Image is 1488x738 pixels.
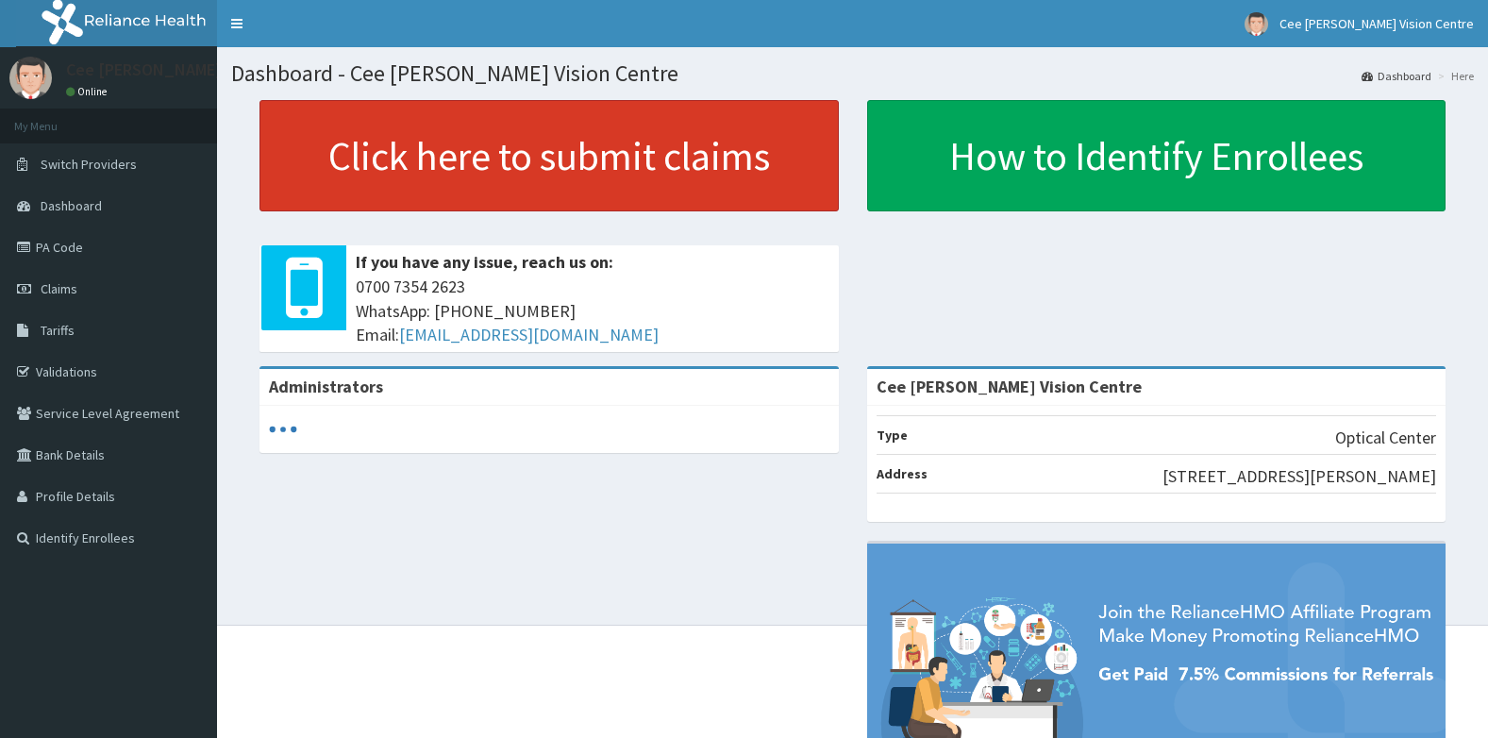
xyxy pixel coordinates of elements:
b: Address [877,465,928,482]
li: Here [1433,68,1474,84]
span: 0700 7354 2623 WhatsApp: [PHONE_NUMBER] Email: [356,275,829,347]
a: Click here to submit claims [259,100,839,211]
img: User Image [1245,12,1268,36]
a: How to Identify Enrollees [867,100,1446,211]
p: Optical Center [1335,426,1436,450]
p: Cee [PERSON_NAME] Vision Centre [66,61,324,78]
b: Administrators [269,376,383,397]
a: Online [66,85,111,98]
span: Tariffs [41,322,75,339]
a: Dashboard [1362,68,1431,84]
h1: Dashboard - Cee [PERSON_NAME] Vision Centre [231,61,1474,86]
span: Dashboard [41,197,102,214]
img: User Image [9,57,52,99]
strong: Cee [PERSON_NAME] Vision Centre [877,376,1142,397]
span: Claims [41,280,77,297]
p: [STREET_ADDRESS][PERSON_NAME] [1162,464,1436,489]
b: Type [877,427,908,444]
span: Cee [PERSON_NAME] Vision Centre [1279,15,1474,32]
b: If you have any issue, reach us on: [356,251,613,273]
a: [EMAIL_ADDRESS][DOMAIN_NAME] [399,324,659,345]
span: Switch Providers [41,156,137,173]
svg: audio-loading [269,415,297,444]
